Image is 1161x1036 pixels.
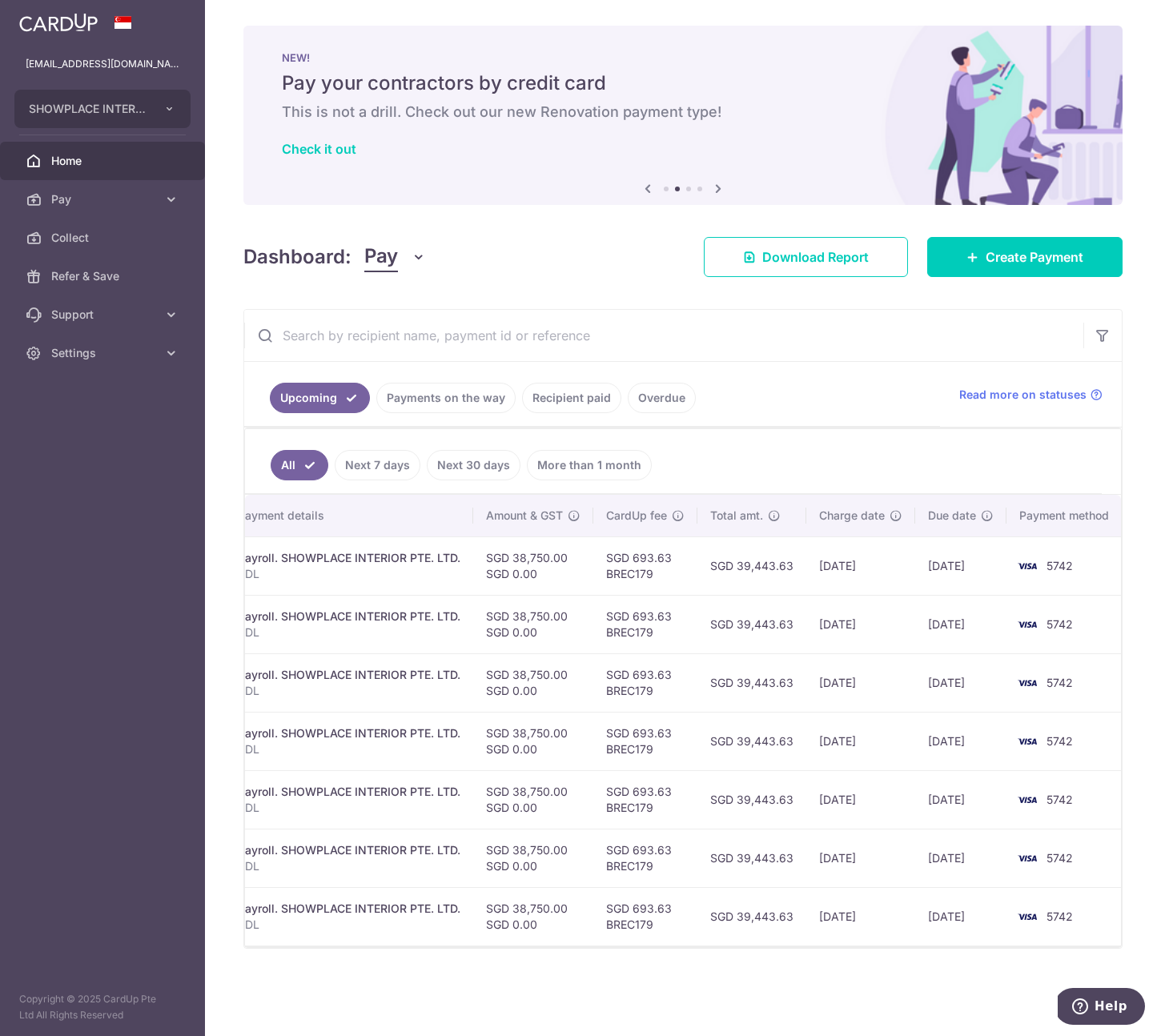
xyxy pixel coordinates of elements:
[697,829,806,887] td: SGD 39,443.63
[697,887,806,946] td: SGD 39,443.63
[335,450,420,480] a: Next 7 days
[473,536,593,595] td: SGD 38,750.00 SGD 0.00
[704,237,908,277] a: Download Report
[19,13,98,32] img: CardUp
[243,243,352,271] h4: Dashboard:
[51,230,157,246] span: Collect
[364,242,426,272] button: Pay
[915,653,1006,712] td: [DATE]
[282,70,1084,96] h5: Pay your contractors by credit card
[593,829,697,887] td: SGD 693.63 BREC179
[282,141,356,157] a: Check it out
[628,383,696,413] a: Overdue
[14,90,191,128] button: SHOWPLACE INTERIOR PTE. LTD.
[593,536,697,595] td: SGD 693.63 BREC179
[282,51,1084,64] p: NEW!
[527,450,652,480] a: More than 1 month
[238,725,460,741] div: Payroll. SHOWPLACE INTERIOR PTE. LTD.
[697,536,806,595] td: SGD 39,443.63
[26,56,179,72] p: [EMAIL_ADDRESS][DOMAIN_NAME]
[51,191,157,207] span: Pay
[697,653,806,712] td: SGD 39,443.63
[51,307,157,323] span: Support
[1011,673,1043,693] img: Bank Card
[51,268,157,284] span: Refer & Save
[238,566,460,582] p: RDL
[606,508,667,524] span: CardUp fee
[593,595,697,653] td: SGD 693.63 BREC179
[1047,734,1073,748] span: 5742
[486,508,563,524] span: Amount & GST
[915,829,1006,887] td: [DATE]
[1011,790,1043,809] img: Bank Card
[1047,617,1073,631] span: 5742
[1047,910,1073,923] span: 5742
[238,784,460,800] div: Payroll. SHOWPLACE INTERIOR PTE. LTD.
[819,508,885,524] span: Charge date
[593,770,697,829] td: SGD 693.63 BREC179
[51,153,157,169] span: Home
[806,653,915,712] td: [DATE]
[915,887,1006,946] td: [DATE]
[427,450,520,480] a: Next 30 days
[762,247,869,267] span: Download Report
[238,683,460,699] p: RDL
[364,242,398,272] span: Pay
[238,901,460,917] div: Payroll. SHOWPLACE INTERIOR PTE. LTD.
[522,383,621,413] a: Recipient paid
[238,917,460,933] p: RDL
[928,508,976,524] span: Due date
[473,595,593,653] td: SGD 38,750.00 SGD 0.00
[1011,615,1043,634] img: Bank Card
[238,800,460,816] p: RDL
[986,247,1083,267] span: Create Payment
[473,712,593,770] td: SGD 38,750.00 SGD 0.00
[697,712,806,770] td: SGD 39,443.63
[243,26,1123,205] img: Renovation banner
[473,887,593,946] td: SGD 38,750.00 SGD 0.00
[915,770,1006,829] td: [DATE]
[1047,676,1073,689] span: 5742
[593,653,697,712] td: SGD 693.63 BREC179
[959,387,1087,403] span: Read more on statuses
[473,653,593,712] td: SGD 38,750.00 SGD 0.00
[710,508,763,524] span: Total amt.
[238,608,460,624] div: Payroll. SHOWPLACE INTERIOR PTE. LTD.
[376,383,516,413] a: Payments on the way
[806,770,915,829] td: [DATE]
[806,595,915,653] td: [DATE]
[1011,732,1043,751] img: Bank Card
[915,595,1006,653] td: [DATE]
[51,345,157,361] span: Settings
[473,829,593,887] td: SGD 38,750.00 SGD 0.00
[1011,556,1043,576] img: Bank Card
[1047,559,1073,572] span: 5742
[29,101,147,117] span: SHOWPLACE INTERIOR PTE. LTD.
[806,712,915,770] td: [DATE]
[473,770,593,829] td: SGD 38,750.00 SGD 0.00
[238,858,460,874] p: RDL
[1006,495,1128,536] th: Payment method
[238,550,460,566] div: Payroll. SHOWPLACE INTERIOR PTE. LTD.
[806,887,915,946] td: [DATE]
[1058,988,1145,1028] iframe: Opens a widget where you can find more information
[915,712,1006,770] td: [DATE]
[927,237,1123,277] a: Create Payment
[1047,793,1073,806] span: 5742
[244,310,1083,361] input: Search by recipient name, payment id or reference
[238,667,460,683] div: Payroll. SHOWPLACE INTERIOR PTE. LTD.
[1047,851,1073,865] span: 5742
[282,102,1084,122] h6: This is not a drill. Check out our new Renovation payment type!
[915,536,1006,595] td: [DATE]
[1011,907,1043,926] img: Bank Card
[697,770,806,829] td: SGD 39,443.63
[1011,849,1043,868] img: Bank Card
[270,383,370,413] a: Upcoming
[959,387,1103,403] a: Read more on statuses
[225,495,473,536] th: Payment details
[593,887,697,946] td: SGD 693.63 BREC179
[238,842,460,858] div: Payroll. SHOWPLACE INTERIOR PTE. LTD.
[806,536,915,595] td: [DATE]
[238,741,460,757] p: RDL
